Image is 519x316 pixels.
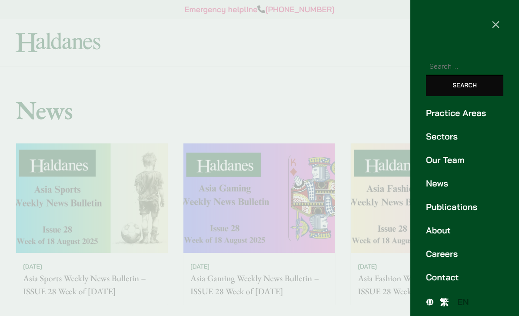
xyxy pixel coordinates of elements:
span: EN [457,296,469,307]
a: Our Team [426,153,503,166]
a: About [426,224,503,237]
input: Search for: [426,57,503,75]
span: × [491,15,500,32]
a: News [426,177,503,190]
a: Publications [426,200,503,213]
a: EN [453,295,473,309]
a: Sectors [426,130,503,143]
a: Contact [426,271,503,284]
span: 繁 [440,296,449,307]
a: 繁 [436,295,453,309]
a: Practice Areas [426,106,503,120]
a: Careers [426,247,503,260]
input: Search [426,75,503,96]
